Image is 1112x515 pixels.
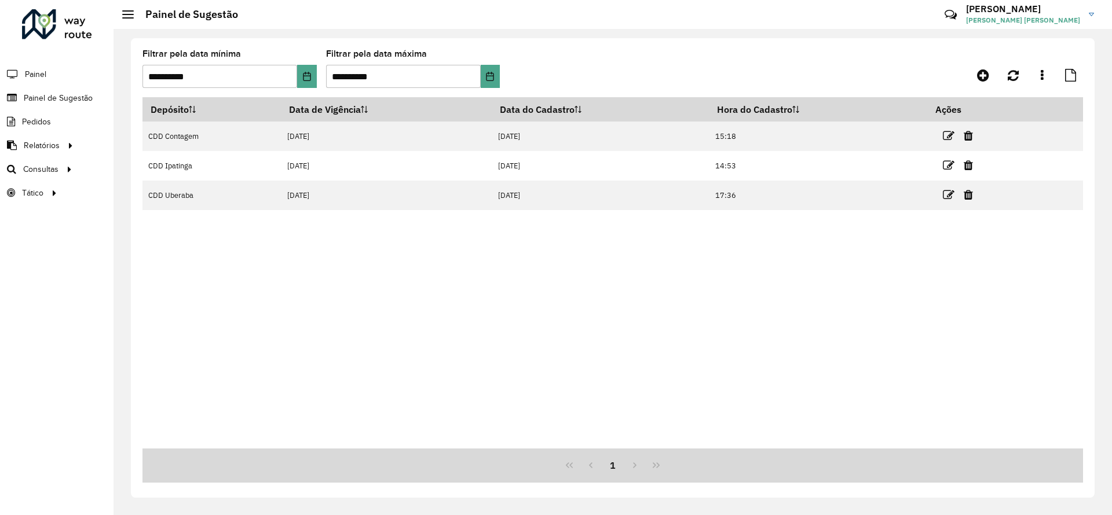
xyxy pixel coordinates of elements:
h2: Painel de Sugestão [134,8,238,21]
span: Painel de Sugestão [24,92,93,104]
button: Choose Date [481,65,500,88]
td: 14:53 [709,151,927,181]
a: Editar [943,128,954,144]
span: Pedidos [22,116,51,128]
th: Ações [928,97,997,122]
td: 17:36 [709,181,927,210]
span: [PERSON_NAME] [PERSON_NAME] [966,15,1080,25]
a: Excluir [964,187,973,203]
label: Filtrar pela data mínima [142,47,241,61]
button: Choose Date [297,65,316,88]
th: Depósito [142,97,281,122]
td: 15:18 [709,122,927,151]
span: Consultas [23,163,58,175]
td: [DATE] [492,151,709,181]
td: [DATE] [281,151,492,181]
button: 1 [602,454,624,476]
td: CDD Ipatinga [142,151,281,181]
a: Editar [943,187,954,203]
span: Relatórios [24,139,60,152]
label: Filtrar pela data máxima [326,47,427,61]
th: Data do Cadastro [492,97,709,122]
td: CDD Contagem [142,122,281,151]
td: [DATE] [281,181,492,210]
th: Hora do Cadastro [709,97,927,122]
td: [DATE] [492,181,709,210]
span: Tático [22,187,43,199]
a: Editar [943,157,954,173]
th: Data de Vigência [281,97,492,122]
td: [DATE] [492,122,709,151]
span: Painel [25,68,46,80]
td: [DATE] [281,122,492,151]
a: Contato Rápido [938,2,963,27]
h3: [PERSON_NAME] [966,3,1080,14]
a: Excluir [964,157,973,173]
td: CDD Uberaba [142,181,281,210]
a: Excluir [964,128,973,144]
